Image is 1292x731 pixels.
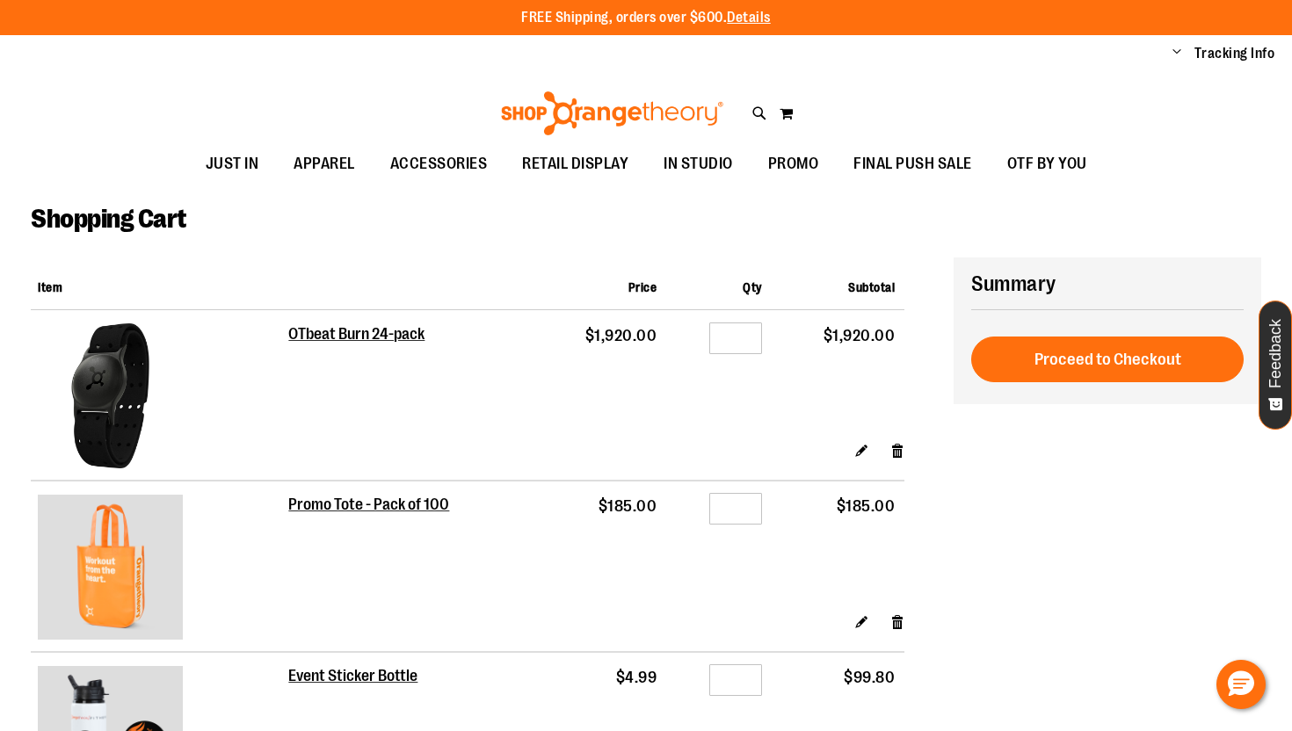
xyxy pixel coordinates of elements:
[599,497,657,515] span: $185.00
[288,496,451,515] a: Promo Tote - Pack of 100
[38,495,183,640] img: Promo Tote - Pack of 100
[1259,300,1292,430] button: Feedback - Show survey
[206,144,259,184] span: JUST IN
[276,144,373,185] a: APPAREL
[288,667,418,686] a: Event Sticker Bottle
[294,144,355,184] span: APPAREL
[38,495,281,644] a: Promo Tote - Pack of 100
[890,441,905,460] a: Remove item
[890,612,905,631] a: Remove item
[390,144,488,184] span: ACCESSORIES
[38,323,183,468] img: OTbeat Burn 24-pack
[768,144,819,184] span: PROMO
[971,269,1244,299] h2: Summary
[38,323,281,473] a: OTbeat Burn 24-pack
[664,144,733,184] span: IN STUDIO
[990,144,1105,185] a: OTF BY YOU
[585,327,657,344] span: $1,920.00
[504,144,646,185] a: RETAIL DISPLAY
[1034,350,1181,369] span: Proceed to Checkout
[727,10,771,25] a: Details
[971,337,1244,382] button: Proceed to Checkout
[743,280,762,294] span: Qty
[38,280,62,294] span: Item
[1216,660,1266,709] button: Hello, have a question? Let’s chat.
[288,325,426,344] a: OTbeat Burn 24-pack
[646,144,751,185] a: IN STUDIO
[522,144,628,184] span: RETAIL DISPLAY
[616,669,657,686] span: $4.99
[1194,44,1275,63] a: Tracking Info
[1172,45,1181,62] button: Account menu
[844,669,895,686] span: $99.80
[521,8,771,28] p: FREE Shipping, orders over $600.
[751,144,837,185] a: PROMO
[373,144,505,185] a: ACCESSORIES
[1267,319,1284,388] span: Feedback
[628,280,657,294] span: Price
[837,497,896,515] span: $185.00
[848,280,895,294] span: Subtotal
[853,144,972,184] span: FINAL PUSH SALE
[824,327,896,344] span: $1,920.00
[836,144,990,185] a: FINAL PUSH SALE
[498,91,726,135] img: Shop Orangetheory
[31,204,186,234] span: Shopping Cart
[1007,144,1087,184] span: OTF BY YOU
[188,144,277,185] a: JUST IN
